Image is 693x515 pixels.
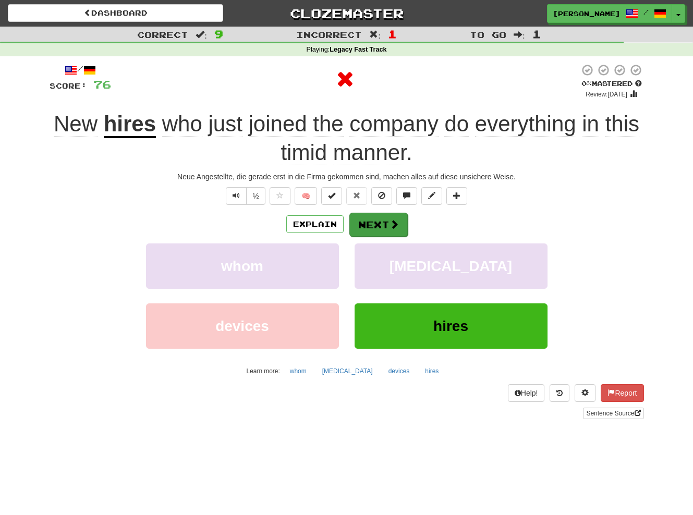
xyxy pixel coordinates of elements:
button: Explain [286,215,344,233]
button: [MEDICAL_DATA] [355,243,548,289]
div: Text-to-speech controls [224,187,266,205]
span: everything [475,112,576,137]
small: Review: [DATE] [586,91,627,98]
button: Set this sentence to 100% Mastered (alt+m) [321,187,342,205]
button: ½ [246,187,266,205]
span: devices [215,318,269,334]
span: [MEDICAL_DATA] [390,258,512,274]
span: timid [281,140,327,165]
a: [PERSON_NAME] / [547,4,672,23]
button: 🧠 [295,187,317,205]
button: Next [349,213,408,237]
button: Help! [508,384,545,402]
span: / [643,8,649,16]
span: who [162,112,202,137]
button: Report [601,384,643,402]
span: : [369,30,381,39]
button: [MEDICAL_DATA] [317,363,379,379]
span: 76 [93,78,111,91]
span: just [208,112,242,137]
button: Play sentence audio (ctl+space) [226,187,247,205]
span: manner [333,140,406,165]
a: Clozemaster [239,4,454,22]
span: whom [221,258,263,274]
div: Mastered [579,79,644,89]
u: hires [104,112,156,138]
span: Correct [137,29,188,40]
button: whom [146,243,339,289]
button: Add to collection (alt+a) [446,187,467,205]
span: New [54,112,98,137]
span: : [514,30,525,39]
div: / [50,64,111,77]
button: Favorite sentence (alt+f) [270,187,290,205]
span: [PERSON_NAME] [553,9,621,18]
span: : [196,30,207,39]
span: To go [470,29,506,40]
a: Sentence Source [583,408,643,419]
span: Score: [50,81,87,90]
strong: Legacy Fast Track [330,46,386,53]
button: Edit sentence (alt+d) [421,187,442,205]
span: . [156,112,639,165]
span: this [605,112,639,137]
span: 1 [532,28,541,40]
button: Round history (alt+y) [550,384,569,402]
button: devices [383,363,416,379]
a: Dashboard [8,4,223,22]
span: Incorrect [296,29,362,40]
span: hires [433,318,468,334]
button: devices [146,303,339,349]
span: in [582,112,599,137]
button: Reset to 0% Mastered (alt+r) [346,187,367,205]
div: Neue Angestellte, die gerade erst in die Firma gekommen sind, machen alles auf diese unsichere We... [50,171,644,182]
small: Learn more: [247,367,280,375]
span: 1 [388,28,397,40]
span: joined [249,112,307,137]
span: company [349,112,438,137]
button: Ignore sentence (alt+i) [371,187,392,205]
button: hires [419,363,444,379]
span: 0 % [581,79,592,88]
button: whom [284,363,312,379]
button: Discuss sentence (alt+u) [396,187,417,205]
span: 9 [214,28,223,40]
span: the [313,112,343,137]
span: do [444,112,469,137]
button: hires [355,303,548,349]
